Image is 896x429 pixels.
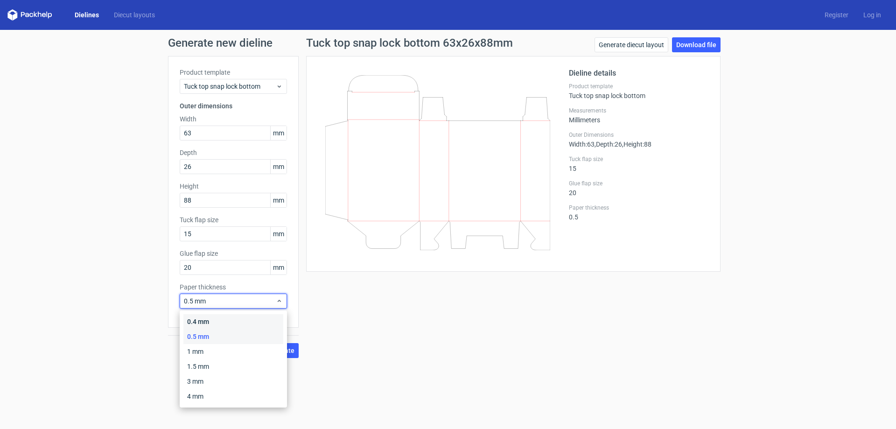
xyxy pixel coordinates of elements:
div: 4 mm [183,389,283,404]
label: Paper thickness [569,204,709,211]
h3: Outer dimensions [180,101,287,111]
div: Millimeters [569,107,709,124]
label: Outer Dimensions [569,131,709,139]
label: Measurements [569,107,709,114]
label: Product template [180,68,287,77]
span: , Depth : 26 [595,141,622,148]
div: 3 mm [183,374,283,389]
div: 0.5 [569,204,709,221]
div: 1 mm [183,344,283,359]
div: 20 [569,180,709,197]
label: Height [180,182,287,191]
a: Dielines [67,10,106,20]
label: Paper thickness [180,282,287,292]
span: 0.5 mm [184,296,276,306]
a: Register [817,10,856,20]
label: Width [180,114,287,124]
div: 0.5 mm [183,329,283,344]
h2: Dieline details [569,68,709,79]
div: 0.4 mm [183,314,283,329]
h1: Generate new dieline [168,37,728,49]
label: Product template [569,83,709,90]
label: Tuck flap size [569,155,709,163]
span: mm [270,160,287,174]
span: mm [270,227,287,241]
div: 15 [569,155,709,172]
h1: Tuck top snap lock bottom 63x26x88mm [306,37,513,49]
span: mm [270,193,287,207]
a: Log in [856,10,889,20]
label: Depth [180,148,287,157]
label: Tuck flap size [180,215,287,225]
div: Tuck top snap lock bottom [569,83,709,99]
label: Glue flap size [180,249,287,258]
span: , Height : 88 [622,141,651,148]
div: 1.5 mm [183,359,283,374]
label: Glue flap size [569,180,709,187]
span: Width : 63 [569,141,595,148]
span: mm [270,126,287,140]
span: mm [270,260,287,274]
a: Generate diecut layout [595,37,668,52]
a: Diecut layouts [106,10,162,20]
span: Tuck top snap lock bottom [184,82,276,91]
a: Download file [672,37,721,52]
